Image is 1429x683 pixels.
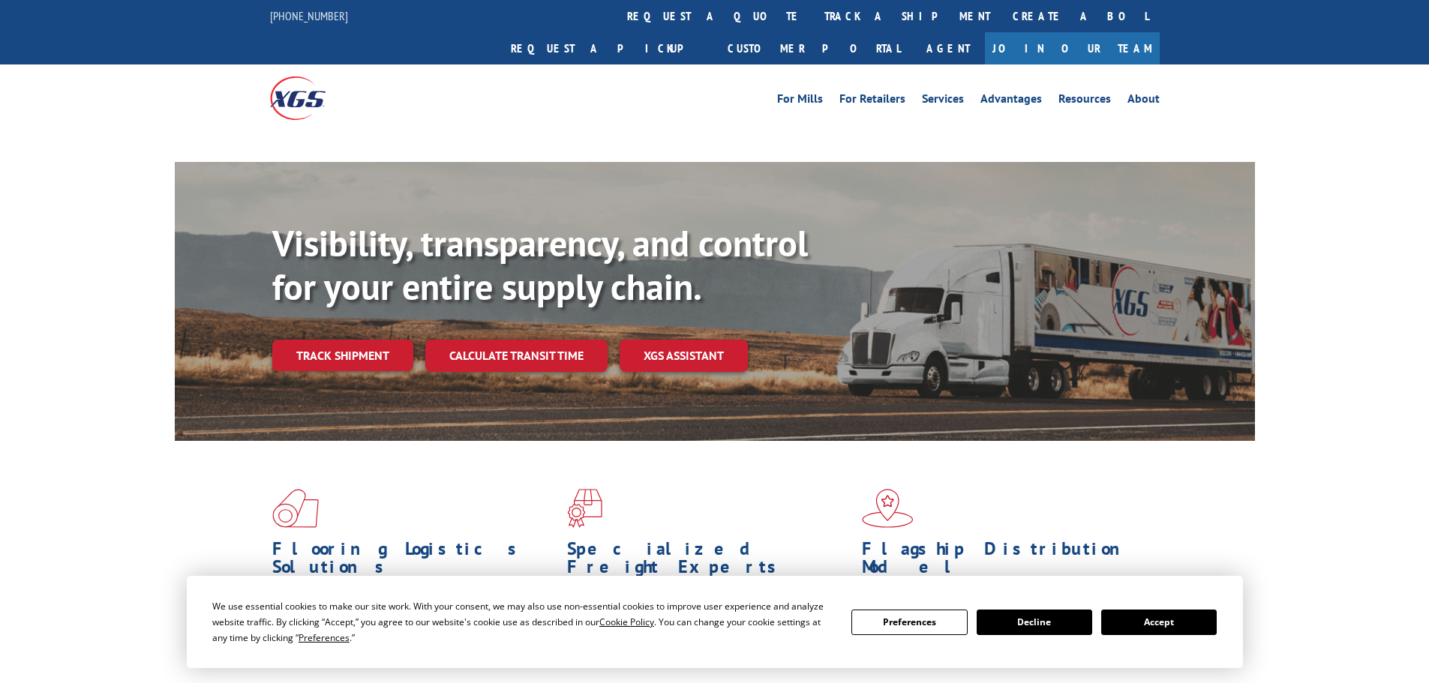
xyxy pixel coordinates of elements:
[1101,610,1217,635] button: Accept
[922,93,964,109] a: Services
[599,616,654,628] span: Cookie Policy
[212,598,833,646] div: We use essential cookies to make our site work. With your consent, we may also use non-essential ...
[839,93,905,109] a: For Retailers
[272,340,413,371] a: Track shipment
[980,93,1042,109] a: Advantages
[425,340,608,372] a: Calculate transit time
[272,220,808,310] b: Visibility, transparency, and control for your entire supply chain.
[985,32,1160,64] a: Join Our Team
[272,489,319,528] img: xgs-icon-total-supply-chain-intelligence-red
[500,32,716,64] a: Request a pickup
[270,8,348,23] a: [PHONE_NUMBER]
[567,540,851,583] h1: Specialized Freight Experts
[862,489,914,528] img: xgs-icon-flagship-distribution-model-red
[620,340,748,372] a: XGS ASSISTANT
[777,93,823,109] a: For Mills
[272,540,556,583] h1: Flooring Logistics Solutions
[567,489,602,528] img: xgs-icon-focused-on-flooring-red
[1058,93,1111,109] a: Resources
[862,540,1145,583] h1: Flagship Distribution Model
[716,32,911,64] a: Customer Portal
[299,631,350,644] span: Preferences
[977,610,1092,635] button: Decline
[911,32,985,64] a: Agent
[1127,93,1160,109] a: About
[851,610,967,635] button: Preferences
[187,576,1243,668] div: Cookie Consent Prompt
